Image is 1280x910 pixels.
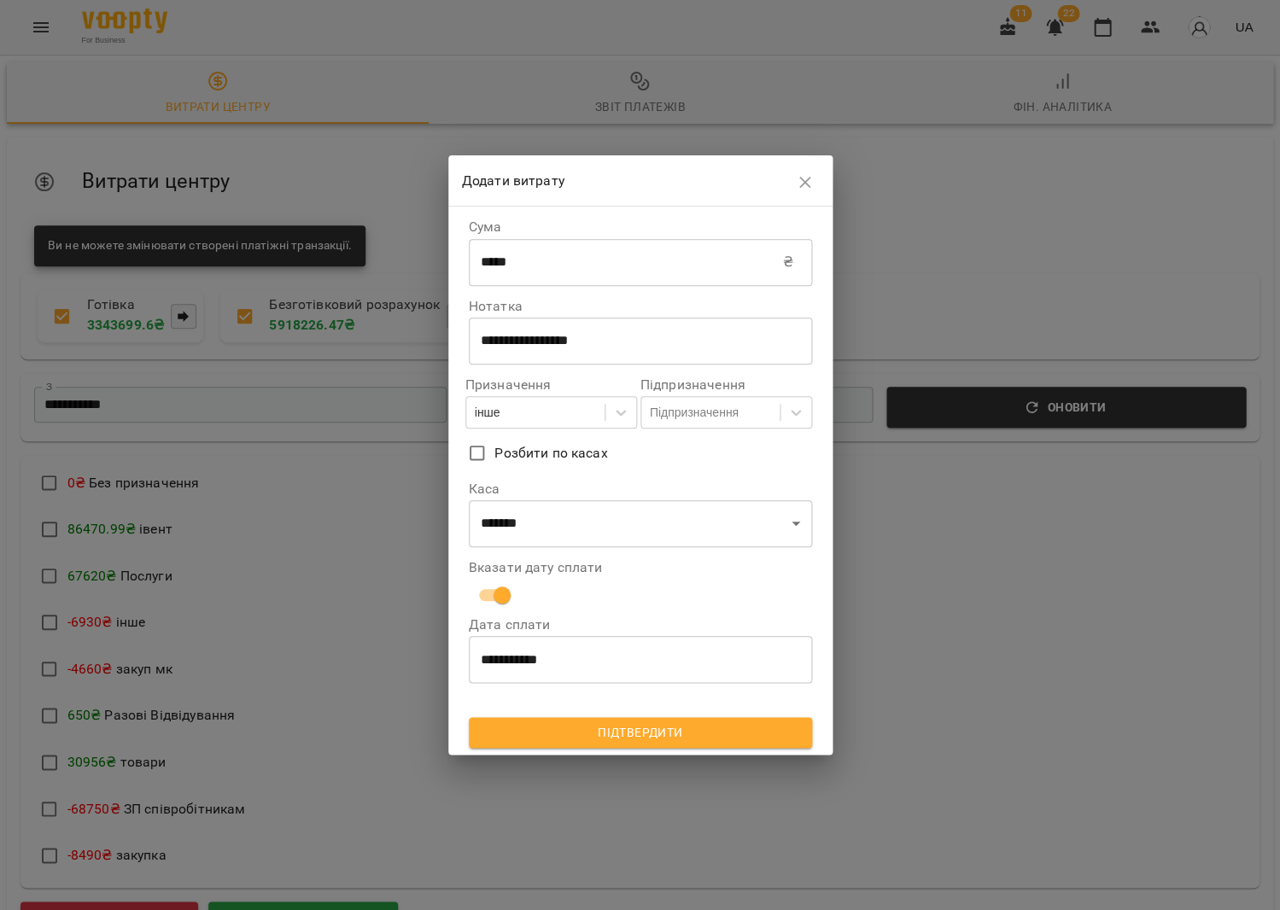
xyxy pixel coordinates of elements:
span: Розбити по касах [494,443,607,464]
label: Каса [469,482,812,496]
span: Підтвердити [482,722,798,743]
label: Вказати дату сплати [469,561,812,575]
div: Підпризначення [650,404,739,421]
label: Нотатка [469,300,812,313]
label: Сума [469,220,812,234]
h6: Додати витрату [462,169,789,193]
button: Підтвердити [469,717,812,748]
label: Дата сплати [469,618,812,632]
label: Призначення [465,378,637,392]
div: інше [475,404,500,421]
p: ₴ [782,252,792,272]
label: Підпризначення [640,378,812,392]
